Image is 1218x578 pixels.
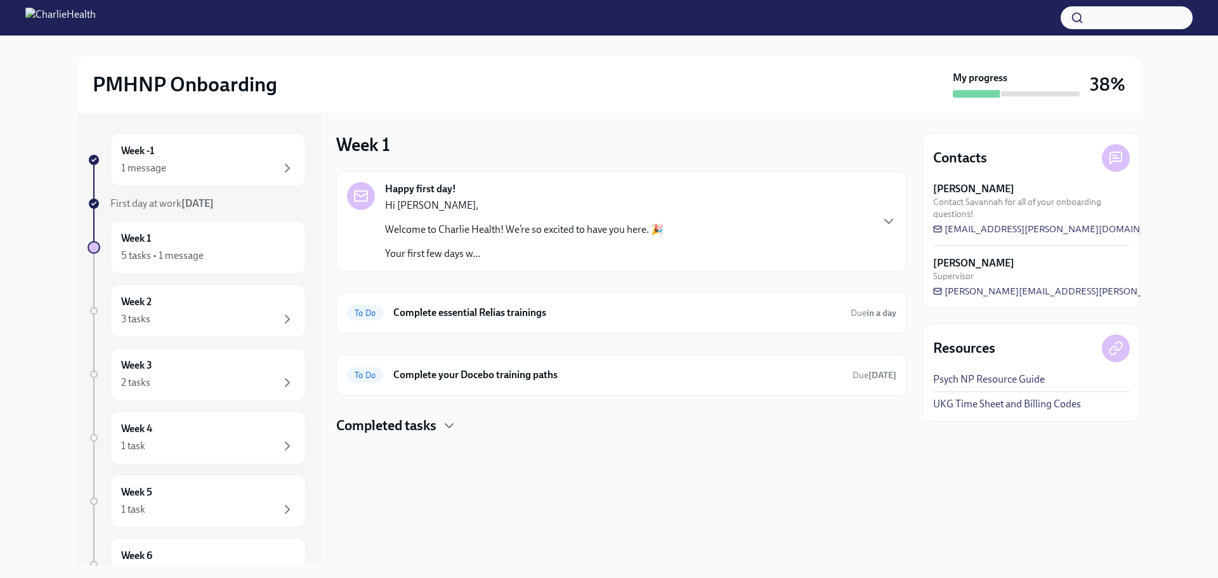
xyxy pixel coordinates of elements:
[121,161,166,175] div: 1 message
[385,223,664,237] p: Welcome to Charlie Health! We’re so excited to have you here. 🎉
[88,284,306,338] a: Week 23 tasks
[336,133,390,156] h3: Week 1
[953,71,1007,85] strong: My progress
[93,72,277,97] h2: PMHNP Onboarding
[868,370,896,381] strong: [DATE]
[25,8,96,28] img: CharlieHealth
[121,295,152,309] h6: Week 2
[347,308,383,318] span: To Do
[121,439,145,453] div: 1 task
[933,256,1014,270] strong: [PERSON_NAME]
[393,368,842,382] h6: Complete your Docebo training paths
[933,372,1045,386] a: Psych NP Resource Guide
[121,376,150,390] div: 2 tasks
[88,411,306,464] a: Week 41 task
[867,308,896,319] strong: in a day
[385,182,456,196] strong: Happy first day!
[385,199,664,213] p: Hi [PERSON_NAME],
[88,221,306,274] a: Week 15 tasks • 1 message
[851,308,896,319] span: Due
[88,348,306,401] a: Week 32 tasks
[336,416,907,435] div: Completed tasks
[121,358,152,372] h6: Week 3
[853,369,896,381] span: September 30th, 2025 10:00
[933,397,1081,411] a: UKG Time Sheet and Billing Codes
[347,365,896,385] a: To DoComplete your Docebo training pathsDue[DATE]
[110,197,214,209] span: First day at work
[88,133,306,187] a: Week -11 message
[121,502,145,516] div: 1 task
[88,197,306,211] a: First day at work[DATE]
[933,196,1130,220] span: Contact Savannah for all of your onboarding questions!
[121,232,151,246] h6: Week 1
[1090,73,1125,96] h3: 38%
[393,306,841,320] h6: Complete essential Relias trainings
[121,144,154,158] h6: Week -1
[121,249,204,263] div: 5 tasks • 1 message
[933,270,974,282] span: Supervisor
[851,307,896,319] span: September 27th, 2025 10:00
[347,303,896,323] a: To DoComplete essential Relias trainingsDuein a day
[181,197,214,209] strong: [DATE]
[853,370,896,381] span: Due
[88,475,306,528] a: Week 51 task
[385,247,664,261] p: Your first few days w...
[933,339,995,358] h4: Resources
[933,223,1175,235] a: [EMAIL_ADDRESS][PERSON_NAME][DOMAIN_NAME]
[933,182,1014,196] strong: [PERSON_NAME]
[121,485,152,499] h6: Week 5
[121,422,152,436] h6: Week 4
[933,148,987,167] h4: Contacts
[121,312,150,326] div: 3 tasks
[121,549,152,563] h6: Week 6
[347,371,383,380] span: To Do
[336,416,436,435] h4: Completed tasks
